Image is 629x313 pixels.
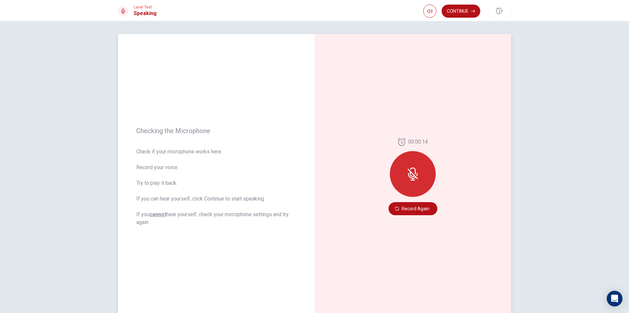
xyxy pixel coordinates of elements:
u: cannot [149,211,166,217]
span: 00:00:14 [408,138,428,146]
button: Continue [442,5,480,18]
h1: Speaking [134,9,157,17]
span: Level Test [134,5,157,9]
button: Record Again [389,202,437,215]
div: Open Intercom Messenger [607,291,622,306]
span: Checking the Microphone [136,127,296,135]
span: Check if your microphone works here. Record your voice. Try to play it back. If you can hear your... [136,148,296,226]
